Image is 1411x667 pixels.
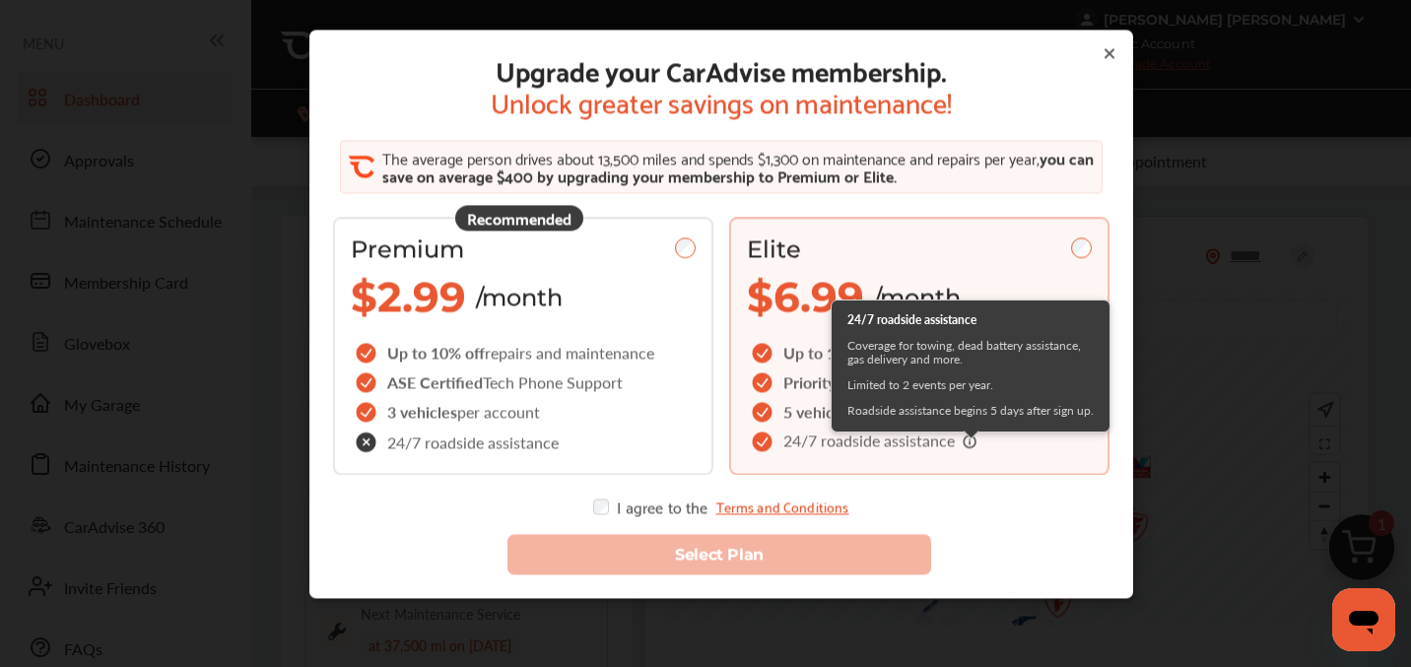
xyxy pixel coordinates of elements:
[387,370,483,393] span: ASE Certified
[783,433,978,450] span: 24/7 roadside assistance
[783,370,934,393] span: Priority ASE Certified
[752,432,775,451] img: checkIcon.6d469ec1.svg
[351,234,464,263] span: Premium
[847,313,1094,327] span: 24/7 roadside assistance
[847,378,1094,392] span: Limited to 2 events per year.
[747,234,801,263] span: Elite
[847,339,1094,367] span: Coverage for towing, dead battery assistance, gas delivery and more.
[747,271,864,322] span: $6.99
[716,499,849,514] a: Terms and Conditions
[485,341,654,364] span: repairs and maintenance
[356,402,379,422] img: checkIcon.6d469ec1.svg
[476,283,563,311] span: /month
[387,400,457,423] span: 3 vehicles
[382,144,1094,188] span: you can save on average $400 by upgrading your membership to Premium or Elite.
[455,205,583,231] div: Recommended
[783,341,881,364] span: Up to 10% off
[752,402,775,422] img: checkIcon.6d469ec1.svg
[783,400,853,423] span: 5 vehicles
[847,404,1094,418] span: Roadside assistance begins 5 days after sign up.
[491,85,952,116] span: Unlock greater savings on maintenance!
[387,434,559,450] span: 24/7 roadside assistance
[356,343,379,363] img: checkIcon.6d469ec1.svg
[752,343,775,363] img: checkIcon.6d469ec1.svg
[349,154,374,179] img: CA_CheckIcon.cf4f08d4.svg
[356,432,379,452] img: check-cross-icon.c68f34ea.svg
[752,372,775,392] img: checkIcon.6d469ec1.svg
[351,271,466,322] span: $2.99
[593,499,848,514] div: I agree to the
[382,144,1040,170] span: The average person drives about 13,500 miles and spends $1,300 on maintenance and repairs per year,
[356,372,379,392] img: checkIcon.6d469ec1.svg
[874,283,961,311] span: /month
[1332,588,1395,651] iframe: Button to launch messaging window
[483,370,623,393] span: Tech Phone Support
[457,400,540,423] span: per account
[491,53,952,85] span: Upgrade your CarAdvise membership.
[387,341,485,364] span: Up to 10% off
